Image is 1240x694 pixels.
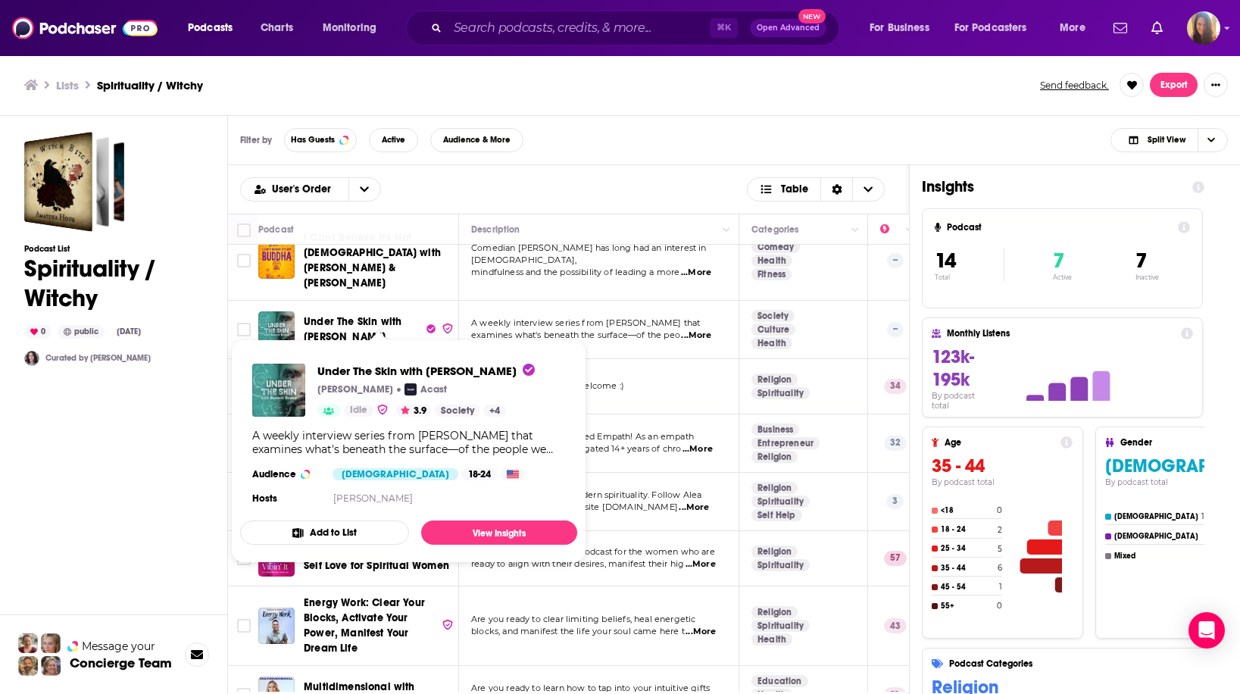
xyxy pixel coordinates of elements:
[932,477,1073,487] h4: By podcast total
[382,136,405,144] span: Active
[404,383,417,395] img: Acast
[751,495,810,508] a: Spirituality
[111,326,147,338] div: [DATE]
[751,509,802,521] a: Self Help
[252,468,320,480] h3: Audience
[846,220,864,239] button: Column Actions
[240,135,272,145] h3: Filter by
[884,436,907,451] p: 32
[24,132,124,232] a: Spirituality / Witchy
[941,583,996,592] h4: 45 - 54
[750,19,826,37] button: Open AdvancedNew
[686,558,716,571] span: ...More
[998,525,1002,535] h4: 2
[757,24,820,32] span: Open Advanced
[1110,128,1228,152] h2: Choose View
[177,16,252,40] button: open menu
[420,383,447,395] p: Acast
[1114,532,1201,541] h4: [DEMOGRAPHIC_DATA]
[18,633,38,653] img: Sydney Profile
[82,639,155,654] span: Message your
[471,317,700,328] span: A weekly interview series from [PERSON_NAME] that
[751,482,798,494] a: Religion
[448,16,710,40] input: Search podcasts, credits, & more...
[252,364,305,417] img: Under The Skin with Russell Brand
[870,17,929,39] span: For Business
[258,311,295,348] a: Under The Skin with Russell Brand
[12,14,158,42] a: Podchaser - Follow, Share and Rate Podcasts
[1135,248,1147,274] span: 7
[24,254,203,313] h1: Spirituality / Witchy
[1107,15,1133,41] a: Show notifications dropdown
[998,563,1002,573] h4: 6
[291,136,335,144] span: Has Guests
[56,78,79,92] a: Lists
[41,633,61,653] img: Jules Profile
[258,608,295,644] a: Energy Work: Clear Your Blocks, Activate Your Power, Manifest Your Dream Life
[1148,136,1185,144] span: Split View
[258,242,295,279] img: I Can't Believe It's Not Buddha with Lee Mack & Neil Webster
[798,9,826,23] span: New
[471,614,695,624] span: Are you ready to clear limiting beliefs, heal energetic
[751,559,810,571] a: Spirituality
[947,222,1172,233] h4: Podcast
[1053,248,1064,274] span: 7
[237,323,251,336] span: Toggle select row
[272,184,336,195] span: User's Order
[998,544,1002,554] h4: 5
[941,564,995,573] h4: 35 - 44
[252,492,277,505] h4: Hosts
[1035,79,1114,92] button: Send feedback.
[887,322,904,337] p: --
[751,424,799,436] a: Business
[304,596,454,656] a: Energy Work: Clear Your Blocks, Activate Your Power, Manifest Your Dream Life
[237,254,251,267] span: Toggle select row
[1187,11,1220,45] span: Logged in as AHartman333
[421,520,577,545] a: View Insights
[483,405,506,417] a: +4
[304,230,454,291] a: I Can't Believe It's Not [DEMOGRAPHIC_DATA] with [PERSON_NAME] & [PERSON_NAME]
[887,253,904,268] p: --
[751,324,795,336] a: Culture
[471,683,710,693] span: Are you ready to learn how to tap into your intuitive gifts
[682,443,713,455] span: ...More
[941,544,995,553] h4: 25 - 34
[317,383,393,395] p: [PERSON_NAME]
[945,16,1049,40] button: open menu
[751,255,792,267] a: Health
[304,314,454,345] a: Under The Skin with [PERSON_NAME]
[751,451,798,463] a: Religion
[333,492,413,504] a: [PERSON_NAME]
[312,16,396,40] button: open menu
[252,429,565,456] div: A weekly interview series from [PERSON_NAME] that examines what's beneath the surface—of the peop...
[45,353,151,363] a: Curated by [PERSON_NAME]
[348,178,380,201] button: open menu
[686,626,716,638] span: ...More
[1060,17,1085,39] span: More
[751,606,798,618] a: Religion
[18,656,38,676] img: Jon Profile
[941,602,994,611] h4: 55+
[237,619,251,633] span: Toggle select row
[941,506,994,515] h4: <18
[471,502,678,512] span: @thelovelyalea or visit her site [DOMAIN_NAME]
[941,525,995,534] h4: 18 - 24
[751,337,792,349] a: Health
[747,177,885,202] button: Choose View
[188,17,233,39] span: Podcasts
[781,184,808,195] span: Table
[1114,552,1201,561] h4: Mixed
[240,520,409,545] button: Add to List
[751,387,810,399] a: Spirituality
[884,551,907,566] p: 57
[884,618,907,633] p: 43
[1187,11,1220,45] img: User Profile
[1204,73,1228,97] button: Show More Button
[471,267,679,277] span: mindfulness and the possibility of leading a more
[442,618,454,631] img: verified Badge
[681,330,711,342] span: ...More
